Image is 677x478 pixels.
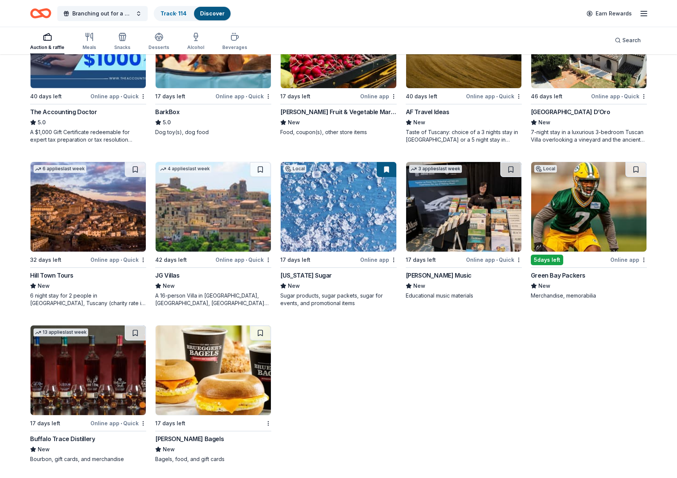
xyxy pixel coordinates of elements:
div: Local [534,165,557,173]
img: Image for Alfred Music [406,162,521,252]
div: Meals [83,44,96,50]
div: 17 days left [406,255,436,264]
span: 5.0 [38,118,46,127]
div: [US_STATE] Sugar [280,271,332,280]
div: Beverages [222,44,247,50]
button: Snacks [114,29,130,54]
span: • [496,93,498,99]
div: Hill Town Tours [30,271,73,280]
img: Image for Green Bay Packers [531,162,646,252]
div: Bagels, food, and gift cards [155,455,271,463]
div: Auction & raffle [30,44,64,50]
a: Image for Hill Town Tours 6 applieslast week32 days leftOnline app•QuickHill Town ToursNew6 night... [30,162,146,307]
div: 7-night stay in a luxurious 3-bedroom Tuscan Villa overlooking a vineyard and the ancient walled ... [531,128,647,144]
div: A 16-person Villa in [GEOGRAPHIC_DATA], [GEOGRAPHIC_DATA], [GEOGRAPHIC_DATA] for 7days/6nights (R... [155,292,271,307]
div: Local [284,165,306,173]
img: Image for Hill Town Tours [31,162,146,252]
span: New [288,281,300,290]
div: 40 days left [406,92,437,101]
span: New [413,281,425,290]
div: 3 applies last week [409,165,462,173]
span: • [246,93,247,99]
button: Desserts [148,29,169,54]
div: Online app Quick [215,92,271,101]
div: Desserts [148,44,169,50]
div: 40 days left [30,92,62,101]
div: Buffalo Trace Distillery [30,434,95,443]
div: 46 days left [531,92,562,101]
div: 5 days left [531,255,563,265]
a: Image for Alfred Music3 applieslast week17 days leftOnline app•Quick[PERSON_NAME] MusicNewEducati... [406,162,522,299]
div: 17 days left [155,419,185,428]
span: New [38,281,50,290]
div: A $1,000 Gift Certificate redeemable for expert tax preparation or tax resolution services—recipi... [30,128,146,144]
a: Track· 114 [160,10,186,17]
button: Alcohol [187,29,204,54]
span: • [121,93,122,99]
div: 17 days left [30,419,60,428]
a: Image for JG Villas4 applieslast week42 days leftOnline app•QuickJG VillasNewA 16-person Villa in... [155,162,271,307]
span: • [496,257,498,263]
div: [PERSON_NAME] Fruit & Vegetable Market [280,107,396,116]
img: Image for Bruegger's Bagels [156,325,271,415]
a: Image for Buffalo Trace Distillery13 applieslast week17 days leftOnline app•QuickBuffalo Trace Di... [30,325,146,463]
div: 17 days left [155,92,185,101]
button: Auction & raffle [30,29,64,54]
span: New [163,445,175,454]
span: New [288,118,300,127]
button: Track· 114Discover [154,6,231,21]
span: • [121,257,122,263]
div: Online app Quick [90,418,146,428]
div: 6 applies last week [34,165,86,173]
span: New [538,118,550,127]
div: 17 days left [280,92,310,101]
div: JG Villas [155,271,179,280]
div: Online app Quick [466,92,522,101]
a: Image for Green Bay PackersLocal5days leftOnline appGreen Bay PackersNewMerchandise, memorabilia [531,162,647,299]
a: Discover [200,10,225,17]
div: Food, coupon(s), other store items [280,128,396,136]
span: 5.0 [163,118,171,127]
div: AF Travel Ideas [406,107,449,116]
div: Dog toy(s), dog food [155,128,271,136]
div: Educational music materials [406,292,522,299]
img: Image for Buffalo Trace Distillery [31,325,146,415]
span: New [413,118,425,127]
img: Image for JG Villas [156,162,271,252]
div: Online app Quick [466,255,522,264]
a: Image for Michigan SugarLocal17 days leftOnline app[US_STATE] SugarNewSugar products, sugar packe... [280,162,396,307]
div: 13 applies last week [34,328,88,336]
span: New [163,281,175,290]
button: Beverages [222,29,247,54]
div: Taste of Tuscany: choice of a 3 nights stay in [GEOGRAPHIC_DATA] or a 5 night stay in [GEOGRAPHIC... [406,128,522,144]
div: BarkBox [155,107,179,116]
div: 4 applies last week [159,165,211,173]
div: The Accounting Doctor [30,107,97,116]
button: Meals [83,29,96,54]
div: Alcohol [187,44,204,50]
div: 42 days left [155,255,187,264]
button: Branching out for a Cause [57,6,148,21]
div: Merchandise, memorabilia [531,292,647,299]
div: Sugar products, sugar packets, sugar for events, and promotional items [280,292,396,307]
span: • [246,257,247,263]
div: Online app [610,255,647,264]
a: Home [30,5,51,22]
div: Online app Quick [90,92,146,101]
div: Online app Quick [591,92,647,101]
button: Search [609,33,647,48]
div: 32 days left [30,255,61,264]
div: Bourbon, gift cards, and merchandise [30,455,146,463]
span: Branching out for a Cause [72,9,133,18]
span: New [538,281,550,290]
div: [PERSON_NAME] Bagels [155,434,224,443]
div: [GEOGRAPHIC_DATA] D’Oro [531,107,610,116]
img: Image for Michigan Sugar [281,162,396,252]
div: 6 night stay for 2 people in [GEOGRAPHIC_DATA], Tuscany (charity rate is $1380; retails at $2200;... [30,292,146,307]
a: Image for Bruegger's Bagels17 days left[PERSON_NAME] BagelsNewBagels, food, and gift cards [155,325,271,463]
a: Earn Rewards [582,7,636,20]
span: • [121,420,122,426]
div: Online app [360,255,397,264]
span: New [38,445,50,454]
div: 17 days left [280,255,310,264]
